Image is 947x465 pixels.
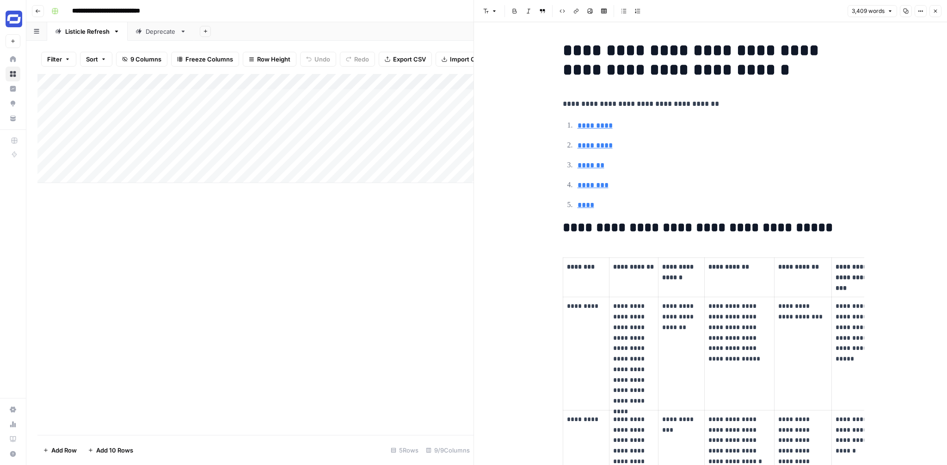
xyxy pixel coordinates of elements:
[96,446,133,455] span: Add 10 Rows
[450,55,483,64] span: Import CSV
[185,55,233,64] span: Freeze Columns
[6,417,20,432] a: Usage
[47,22,128,41] a: Listicle Refresh
[852,7,885,15] span: 3,409 words
[6,432,20,447] a: Learning Hub
[243,52,296,67] button: Row Height
[86,55,98,64] span: Sort
[116,52,167,67] button: 9 Columns
[51,446,77,455] span: Add Row
[146,27,176,36] div: Deprecate
[422,443,473,458] div: 9/9 Columns
[300,52,336,67] button: Undo
[6,111,20,126] a: Your Data
[47,55,62,64] span: Filter
[340,52,375,67] button: Redo
[6,67,20,81] a: Browse
[6,11,22,27] img: Synthesia Logo
[6,96,20,111] a: Opportunities
[314,55,330,64] span: Undo
[171,52,239,67] button: Freeze Columns
[6,52,20,67] a: Home
[6,402,20,417] a: Settings
[354,55,369,64] span: Redo
[65,27,110,36] div: Listicle Refresh
[387,443,422,458] div: 5 Rows
[257,55,290,64] span: Row Height
[6,7,20,31] button: Workspace: Synthesia
[130,55,161,64] span: 9 Columns
[82,443,139,458] button: Add 10 Rows
[379,52,432,67] button: Export CSV
[6,81,20,96] a: Insights
[128,22,194,41] a: Deprecate
[37,443,82,458] button: Add Row
[80,52,112,67] button: Sort
[6,447,20,461] button: Help + Support
[393,55,426,64] span: Export CSV
[848,5,897,17] button: 3,409 words
[41,52,76,67] button: Filter
[436,52,489,67] button: Import CSV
